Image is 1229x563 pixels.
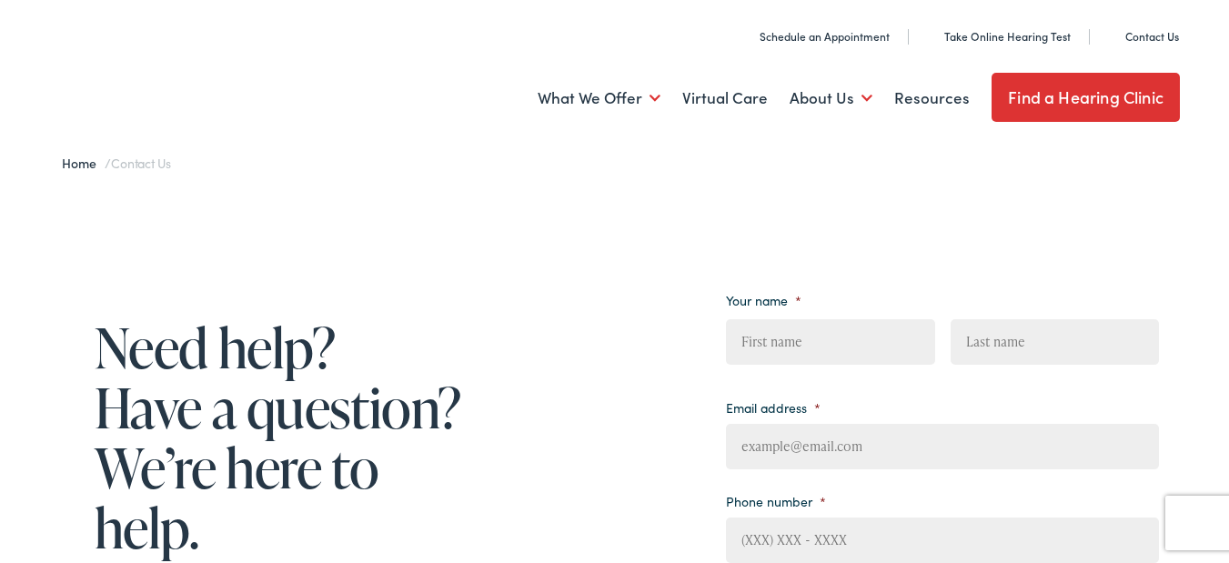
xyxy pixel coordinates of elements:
a: Resources [894,65,970,132]
label: Phone number [726,493,826,509]
a: Take Online Hearing Test [924,28,1071,44]
a: About Us [790,65,872,132]
input: Last name [951,319,1159,365]
a: Schedule an Appointment [740,28,890,44]
h1: Need help? Have a question? We’re here to help. [95,317,468,558]
a: What We Offer [538,65,660,132]
a: Virtual Care [682,65,768,132]
input: (XXX) XXX - XXXX [726,518,1159,563]
img: utility icon [1105,27,1118,45]
a: Contact Us [1105,28,1179,44]
img: utility icon [740,27,752,45]
label: Email address [726,399,821,416]
input: example@email.com [726,424,1159,469]
a: Find a Hearing Clinic [992,73,1180,122]
img: utility icon [924,27,937,45]
input: First name [726,319,934,365]
label: Your name [726,292,801,308]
